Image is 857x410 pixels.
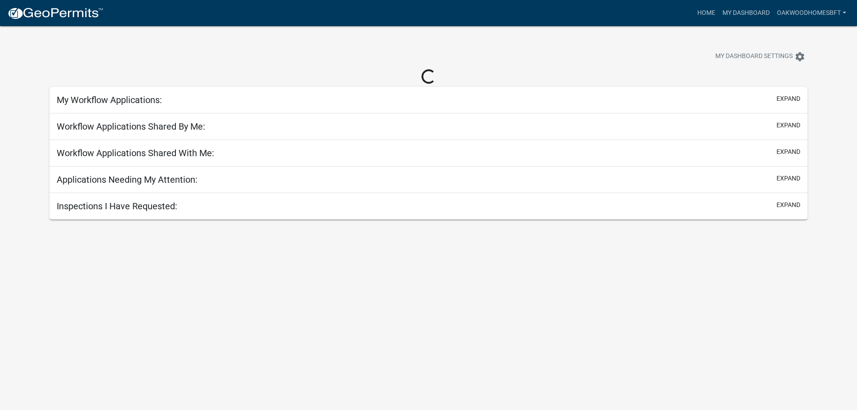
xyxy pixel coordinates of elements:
[57,201,177,212] h5: Inspections I Have Requested:
[708,48,812,65] button: My Dashboard Settingssettings
[773,5,850,22] a: OakwoodHomesBft
[57,174,197,185] h5: Applications Needing My Attention:
[57,121,205,132] h5: Workflow Applications Shared By Me:
[715,51,793,62] span: My Dashboard Settings
[694,5,719,22] a: Home
[794,51,805,62] i: settings
[776,121,800,130] button: expand
[719,5,773,22] a: My Dashboard
[57,148,214,158] h5: Workflow Applications Shared With Me:
[776,147,800,157] button: expand
[776,200,800,210] button: expand
[57,95,162,105] h5: My Workflow Applications:
[776,174,800,183] button: expand
[776,94,800,104] button: expand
